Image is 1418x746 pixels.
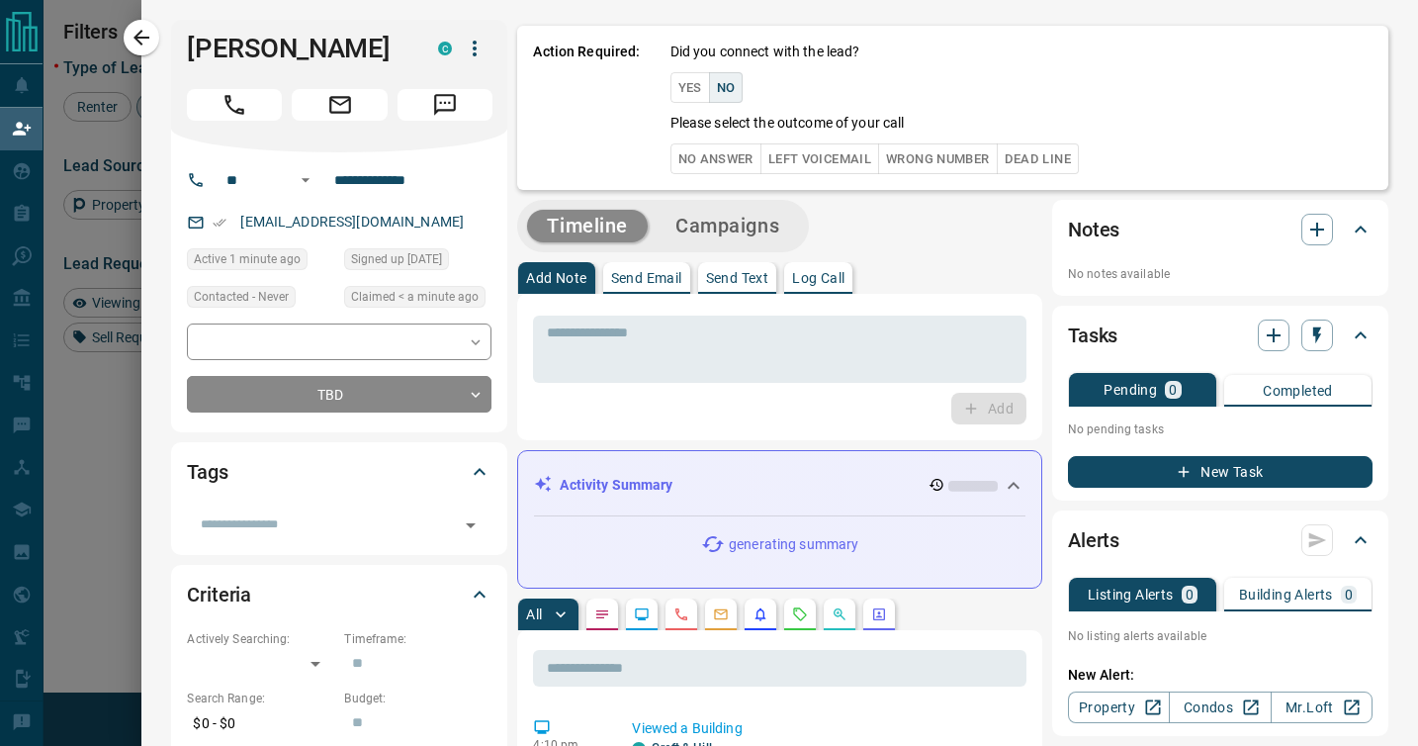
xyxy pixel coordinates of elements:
svg: Calls [673,606,689,622]
a: Property [1068,692,1170,723]
h2: Tasks [1068,320,1117,351]
p: No listing alerts available [1068,627,1373,645]
p: Budget: [344,690,491,707]
svg: Emails [713,606,729,622]
p: Send Email [611,271,682,285]
h2: Criteria [187,579,251,610]
p: Action Required: [533,42,640,174]
p: $0 - $0 [187,707,334,740]
button: Left Voicemail [760,143,879,174]
button: Open [294,168,317,192]
p: Activity Summary [560,475,672,496]
button: Timeline [527,210,648,242]
p: Pending [1104,383,1157,397]
span: Email [292,89,387,121]
div: Sun Sep 14 2025 [187,248,334,276]
button: No [709,72,744,103]
p: All [526,607,542,621]
p: Please select the outcome of your call [670,113,905,134]
svg: Notes [594,606,610,622]
p: Did you connect with the lead? [670,42,860,62]
svg: Requests [792,606,808,622]
button: Campaigns [656,210,799,242]
p: 0 [1186,588,1194,602]
a: Condos [1169,692,1271,723]
p: No notes available [1068,265,1373,283]
span: Call [187,89,282,121]
span: Claimed < a minute ago [351,287,479,307]
button: New Task [1068,456,1373,488]
a: [EMAIL_ADDRESS][DOMAIN_NAME] [240,214,464,230]
span: Contacted - Never [194,287,289,307]
div: Tasks [1068,312,1373,359]
div: Tags [187,448,491,496]
div: Sun Sep 14 2025 [344,286,491,314]
div: Activity Summary [534,467,1025,504]
p: Completed [1263,384,1333,398]
svg: Lead Browsing Activity [634,606,650,622]
button: No Answer [670,143,761,174]
svg: Agent Actions [871,606,887,622]
button: Dead Line [997,143,1079,174]
button: Open [457,512,485,539]
p: Search Range: [187,690,334,707]
div: TBD [187,376,491,413]
svg: Listing Alerts [753,606,768,622]
p: Building Alerts [1239,588,1333,602]
p: Log Call [792,271,844,285]
h2: Notes [1068,214,1119,245]
p: 0 [1345,588,1353,602]
a: Mr.Loft [1271,692,1373,723]
p: Timeframe: [344,630,491,648]
h1: [PERSON_NAME] [187,33,408,64]
div: Notes [1068,206,1373,253]
svg: Email Verified [213,216,226,230]
p: Add Note [526,271,586,285]
h2: Tags [187,456,227,488]
p: Listing Alerts [1088,588,1174,602]
p: Actively Searching: [187,630,334,648]
div: Alerts [1068,516,1373,564]
span: Active 1 minute ago [194,249,301,269]
p: Viewed a Building [632,718,1019,739]
p: New Alert: [1068,665,1373,686]
p: generating summary [729,534,858,555]
div: condos.ca [438,42,452,55]
p: No pending tasks [1068,415,1373,444]
p: 0 [1169,383,1177,397]
button: Wrong Number [878,143,997,174]
h2: Alerts [1068,524,1119,556]
span: Message [398,89,492,121]
button: Yes [670,72,710,103]
div: Thu Jul 24 2025 [344,248,491,276]
span: Signed up [DATE] [351,249,442,269]
svg: Opportunities [832,606,847,622]
div: Criteria [187,571,491,618]
p: Send Text [706,271,769,285]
